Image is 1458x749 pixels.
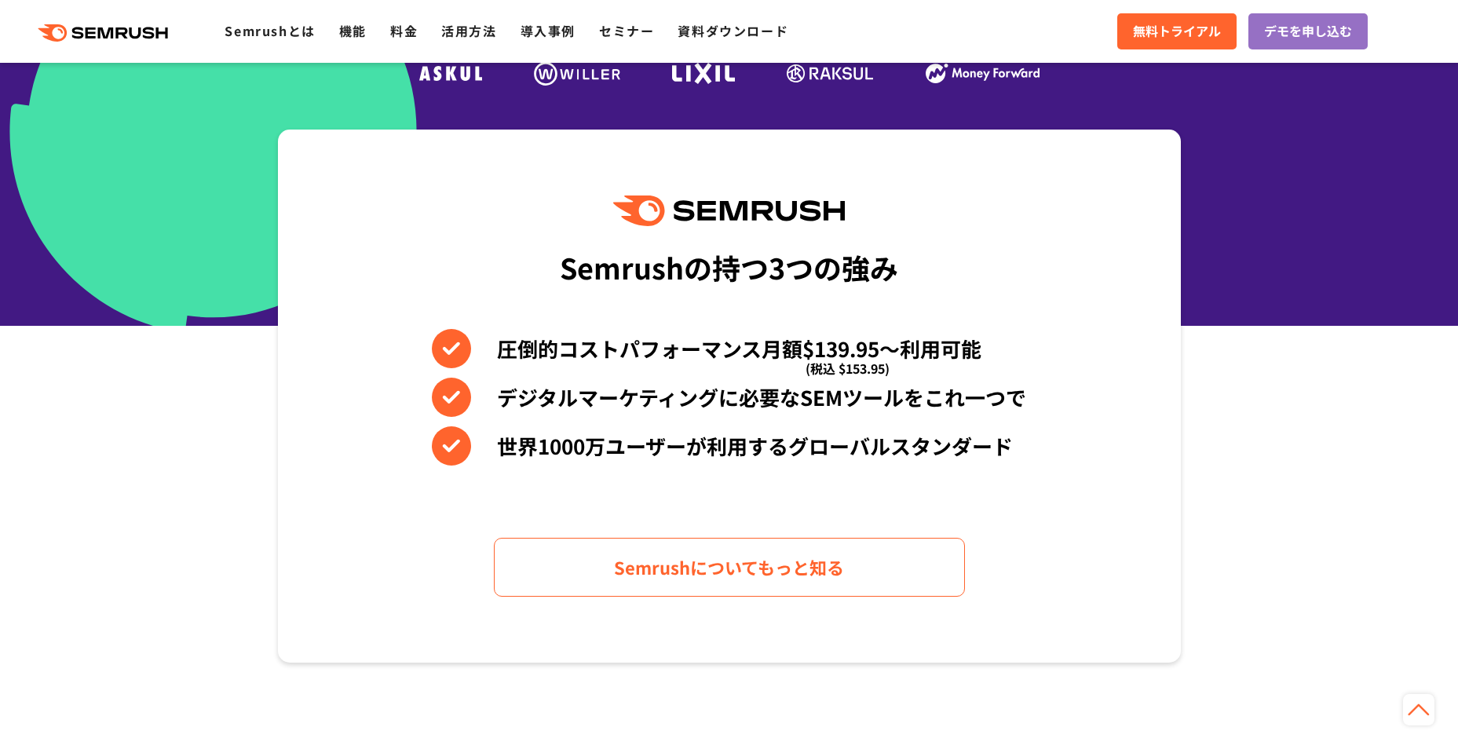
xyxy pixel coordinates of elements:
[441,21,496,40] a: 活用方法
[432,329,1026,368] li: 圧倒的コストパフォーマンス月額$139.95〜利用可能
[432,378,1026,417] li: デジタルマーケティングに必要なSEMツールをこれ一つで
[560,238,898,296] div: Semrushの持つ3つの強み
[599,21,654,40] a: セミナー
[1264,21,1352,42] span: デモを申し込む
[1117,13,1237,49] a: 無料トライアル
[1133,21,1221,42] span: 無料トライアル
[1248,13,1368,49] a: デモを申し込む
[390,21,418,40] a: 料金
[614,554,844,581] span: Semrushについてもっと知る
[432,426,1026,466] li: 世界1000万ユーザーが利用するグローバルスタンダード
[678,21,788,40] a: 資料ダウンロード
[339,21,367,40] a: 機能
[521,21,576,40] a: 導入事例
[494,538,965,597] a: Semrushについてもっと知る
[806,349,890,388] span: (税込 $153.95)
[613,195,844,226] img: Semrush
[225,21,315,40] a: Semrushとは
